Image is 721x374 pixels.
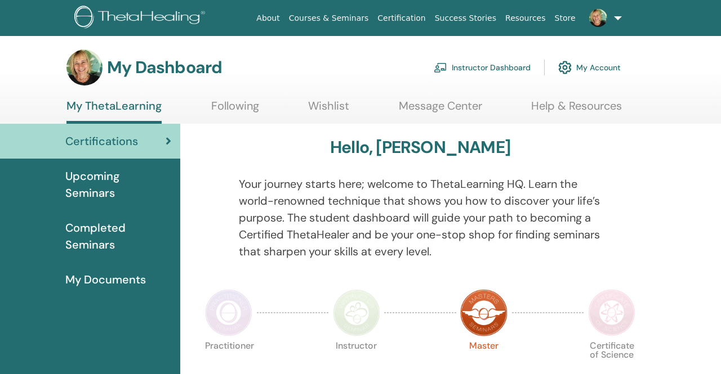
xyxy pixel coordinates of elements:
img: Practitioner [205,289,252,336]
h3: Hello, [PERSON_NAME] [330,137,510,157]
a: Message Center [399,99,482,121]
span: Upcoming Seminars [65,168,171,201]
a: Instructor Dashboard [434,55,531,80]
a: Wishlist [308,99,349,121]
a: About [252,8,284,29]
a: Store [550,8,580,29]
img: Master [460,289,508,336]
img: Instructor [333,289,380,336]
a: My ThetaLearning [66,99,162,124]
h3: My Dashboard [107,57,222,78]
a: Resources [501,8,550,29]
a: My Account [558,55,621,80]
img: chalkboard-teacher.svg [434,62,447,73]
img: Certificate of Science [588,289,635,336]
a: Courses & Seminars [284,8,373,29]
span: Completed Seminars [65,219,171,253]
span: My Documents [65,271,146,288]
a: Success Stories [430,8,501,29]
img: default.jpg [66,49,103,85]
a: Help & Resources [531,99,622,121]
span: Certifications [65,133,138,150]
p: Your journey starts here; welcome to ThetaLearning HQ. Learn the world-renowned technique that sh... [239,175,602,260]
img: default.jpg [589,9,607,27]
a: Following [211,99,259,121]
a: Certification [373,8,430,29]
img: cog.svg [558,58,572,77]
img: logo.png [74,6,209,31]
